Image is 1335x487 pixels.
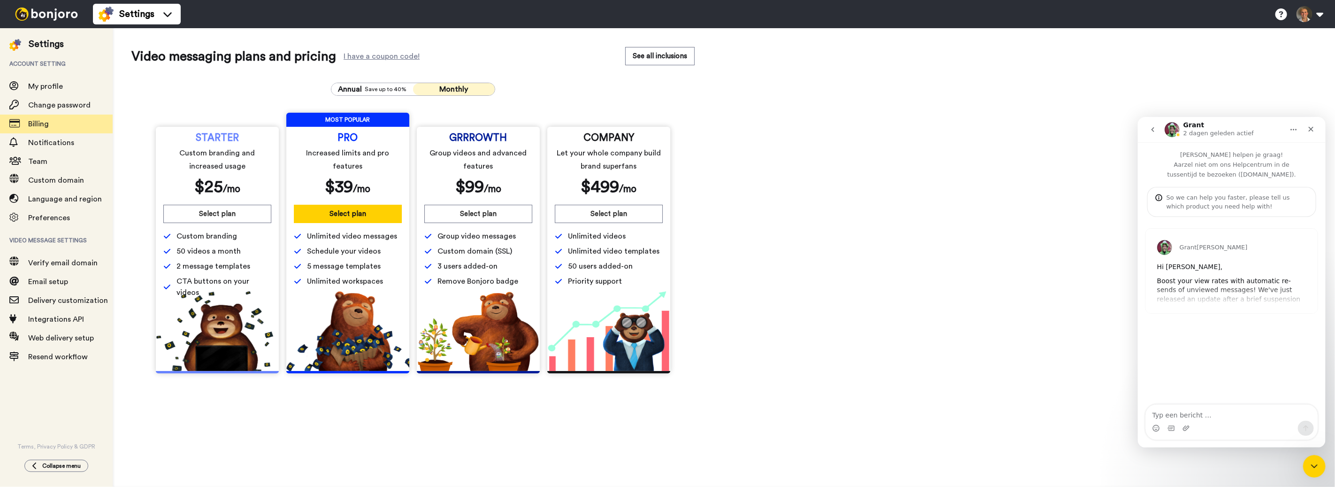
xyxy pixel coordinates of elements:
iframe: Intercom live chat [1138,117,1326,448]
div: Settings [29,38,64,51]
span: Let your whole company build brand superfans [557,147,661,173]
span: 3 users added-on [437,261,498,272]
img: baac238c4e1197dfdb093d3ea7416ec4.png [547,291,670,371]
span: Resend workflow [28,353,88,361]
span: Email setup [28,278,68,286]
span: Unlimited video messages [307,231,397,242]
img: edd2fd70e3428fe950fd299a7ba1283f.png [417,291,540,371]
span: COMPANY [583,134,634,142]
span: Custom domain (SSL) [437,246,512,257]
span: /mo [223,184,240,194]
a: See all inclusions [625,47,695,66]
span: STARTER [196,134,239,142]
span: $ 99 [455,178,484,195]
span: Schedule your videos [307,246,381,257]
span: Preferences [28,214,70,222]
img: bj-logo-header-white.svg [11,8,82,21]
span: $ 39 [325,178,353,195]
span: MOST POPULAR [286,113,409,127]
span: Custom branding and increased usage [165,147,270,173]
span: Unlimited workspaces [307,276,383,287]
span: Team [28,158,47,165]
img: b5b10b7112978f982230d1107d8aada4.png [286,291,409,371]
button: Collapse menu [24,460,88,472]
span: /mo [353,184,371,194]
span: /mo [484,184,501,194]
span: $ 499 [581,178,620,195]
button: AnnualSave up to 40% [331,83,413,95]
button: Monthly [413,83,495,95]
span: Language and region [28,195,102,203]
span: 5 message templates [307,261,381,272]
span: Billing [28,120,49,128]
div: I have a coupon code! [344,54,420,59]
span: Custom domain [28,177,84,184]
span: Settings [119,8,154,21]
span: Change password [28,101,91,109]
span: PRO [338,134,358,142]
span: GRRROWTH [450,134,507,142]
button: Select plan [294,205,402,223]
span: Collapse menu [42,462,81,470]
span: /mo [620,184,637,194]
span: Annual [338,84,362,95]
span: Verify email domain [28,259,98,267]
iframe: Intercom live chat [1303,455,1326,478]
span: 50 users added-on [568,261,633,272]
span: Increased limits and pro features [296,147,400,173]
span: Notifications [28,139,74,147]
span: Custom branding [176,231,237,242]
span: Monthly [440,85,468,93]
span: Unlimited videos [568,231,626,242]
span: Remove Bonjoro badge [437,276,518,287]
button: See all inclusions [625,47,695,65]
span: Delivery customization [28,297,108,304]
span: Integrations API [28,316,84,323]
span: Unlimited video templates [568,246,660,257]
img: settings-colored.svg [9,39,21,51]
button: Select plan [555,205,663,223]
span: My profile [28,83,63,90]
span: Video messaging plans and pricing [131,47,336,66]
span: Priority support [568,276,622,287]
span: Group video messages [437,231,516,242]
span: 50 videos a month [176,246,241,257]
span: Group videos and advanced features [426,147,531,173]
span: Web delivery setup [28,334,94,342]
span: $ 25 [194,178,223,195]
span: Save up to 40% [365,85,407,93]
img: settings-colored.svg [99,7,114,22]
img: 5112517b2a94bd7fef09f8ca13467cef.png [156,291,279,371]
button: Select plan [163,205,271,223]
span: CTA buttons on your videos [176,276,271,298]
button: Select plan [424,205,532,223]
span: 2 message templates [176,261,250,272]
